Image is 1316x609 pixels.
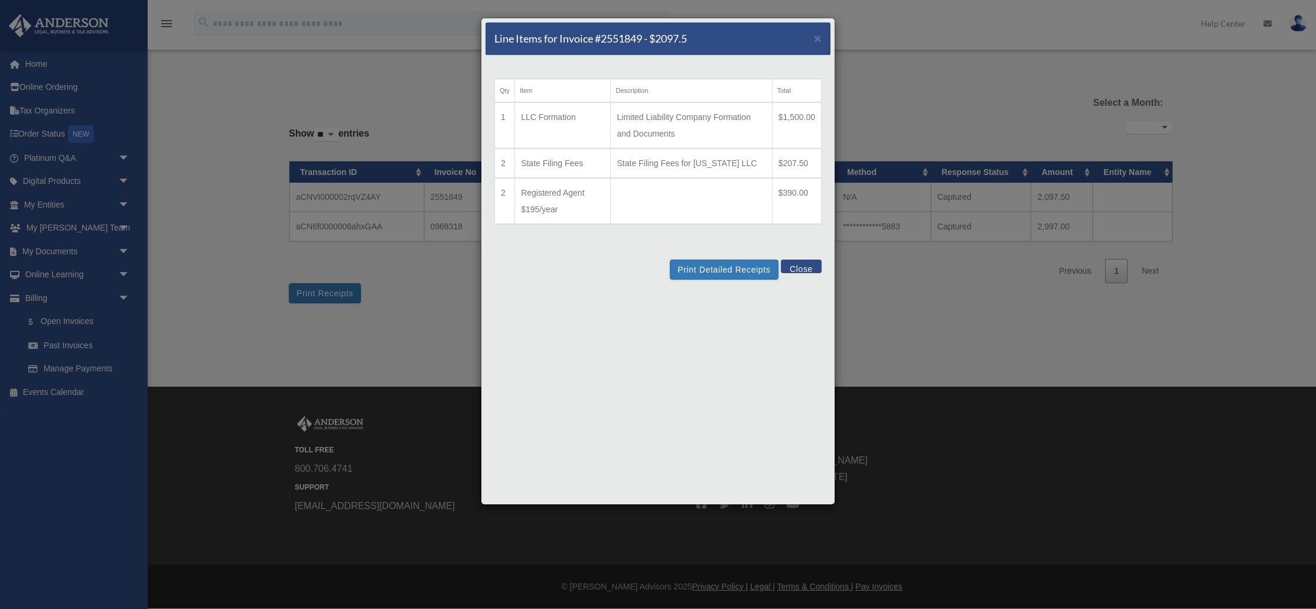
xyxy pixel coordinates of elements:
td: $207.50 [772,148,821,178]
h5: Line Items for Invoice #2551849 - $2097.5 [494,31,687,46]
button: Print Detailed Receipts [670,260,778,280]
button: Close [814,32,822,44]
td: $1,500.00 [772,102,821,148]
td: Registered Agent $195/year [515,178,611,224]
td: LLC Formation [515,102,611,148]
td: State Filing Fees [515,148,611,178]
th: Total [772,79,821,103]
button: Close [781,260,822,273]
td: 1 [495,102,515,148]
td: 2 [495,148,515,178]
td: 2 [495,178,515,224]
th: Qty [495,79,515,103]
th: Description [611,79,772,103]
span: × [814,31,822,45]
td: State Filing Fees for [US_STATE] LLC [611,148,772,178]
td: Limited Liability Company Formation and Documents [611,102,772,148]
th: Item [515,79,611,103]
td: $390.00 [772,178,821,224]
